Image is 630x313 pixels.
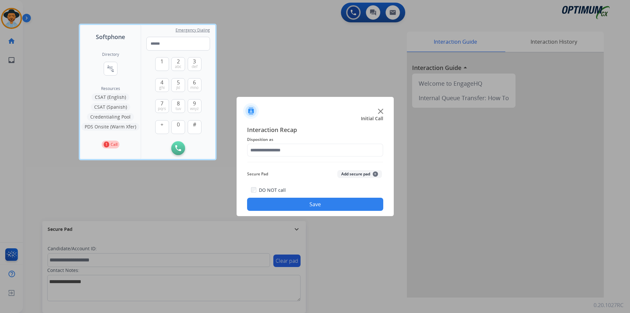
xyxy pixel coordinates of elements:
p: 0.20.1027RC [594,301,623,309]
span: 1 [160,57,163,65]
p: 1 [104,142,109,147]
span: Secure Pad [247,170,268,178]
span: + [160,121,163,128]
span: 7 [160,100,163,107]
span: abc [175,64,181,69]
button: 1 [155,57,169,71]
span: # [193,121,196,128]
span: def [192,64,198,69]
span: 3 [193,57,196,65]
button: 4ghi [155,78,169,92]
span: 6 [193,78,196,86]
p: Call [111,142,117,147]
button: 6mno [188,78,201,92]
span: 5 [177,78,180,86]
button: 8tuv [171,99,185,113]
span: Initial Call [361,115,383,122]
button: 2abc [171,57,185,71]
button: Add secure pad+ [337,170,382,178]
span: Resources [101,86,120,91]
button: 0 [171,120,185,134]
span: wxyz [190,106,199,111]
button: Save [247,198,383,211]
button: + [155,120,169,134]
span: 4 [160,78,163,86]
mat-icon: connect_without_contact [107,65,115,73]
span: pqrs [158,106,166,111]
span: Interaction Recap [247,125,383,136]
h2: Directory [102,52,119,57]
button: 3def [188,57,201,71]
img: contactIcon [243,103,259,119]
button: CSAT (Spanish) [91,103,130,111]
span: 8 [177,100,180,107]
span: Disposition as [247,136,383,144]
span: ghi [159,85,165,90]
button: 1Call [102,141,119,148]
button: Credentialing Pool [87,113,134,121]
span: Emergency Dialing [176,28,210,33]
button: CSAT (English) [92,93,129,101]
span: jkl [176,85,180,90]
span: 2 [177,57,180,65]
span: mno [190,85,199,90]
button: 9wxyz [188,99,201,113]
button: 7pqrs [155,99,169,113]
img: call-button [175,145,181,151]
button: 5jkl [171,78,185,92]
span: + [373,171,378,177]
span: tuv [176,106,181,111]
button: # [188,120,201,134]
label: DO NOT call [259,187,286,193]
span: Softphone [96,32,125,41]
span: 0 [177,121,180,128]
button: PDS Onsite (Warm Xfer) [81,123,139,131]
span: 9 [193,100,196,107]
